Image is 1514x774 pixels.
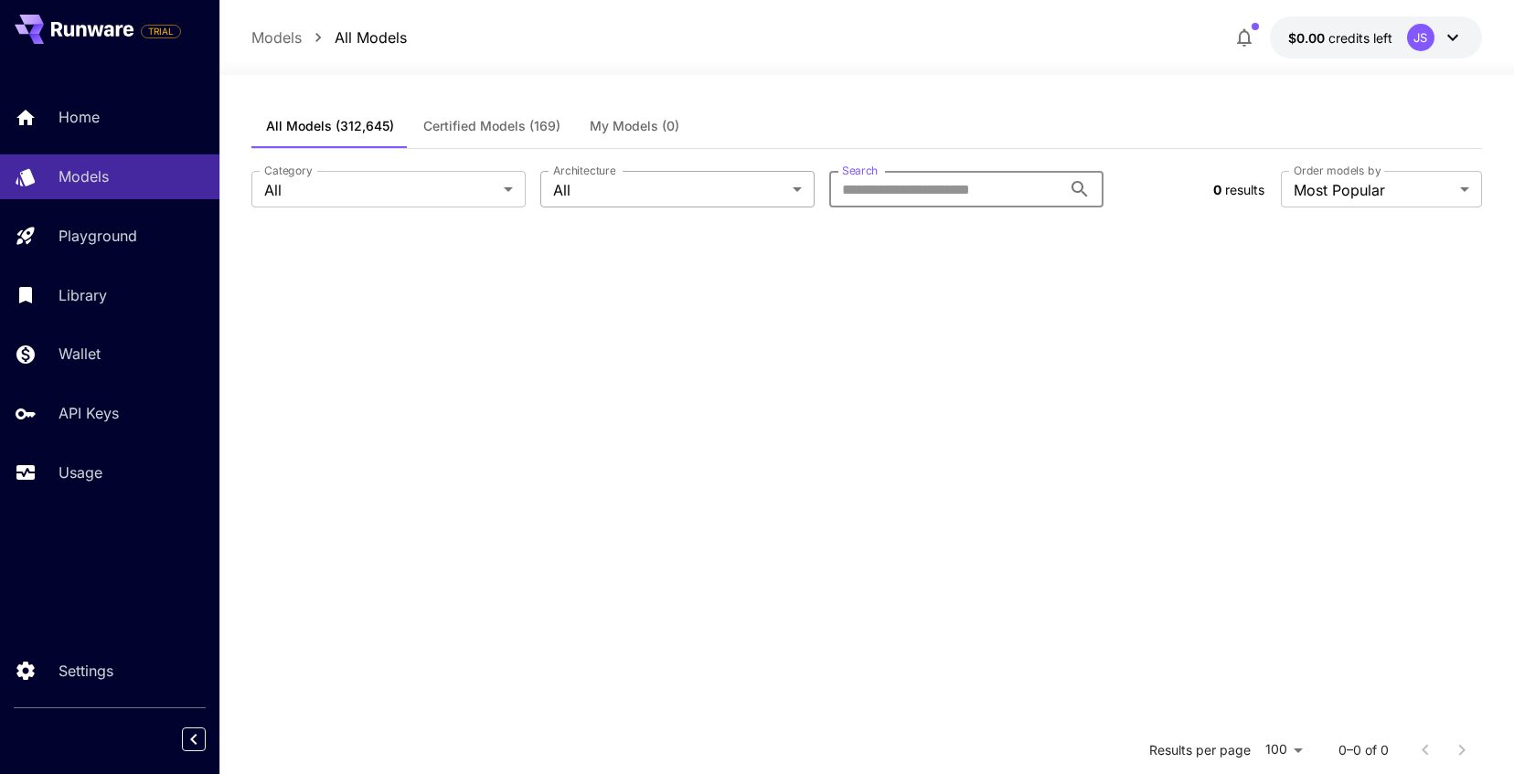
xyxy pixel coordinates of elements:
[1258,737,1309,763] div: 100
[1288,28,1392,48] div: $0.00
[59,284,107,306] p: Library
[1149,741,1251,759] p: Results per page
[182,727,206,751] button: Collapse sidebar
[264,163,313,178] label: Category
[141,20,181,42] span: Add your payment card to enable full platform functionality.
[59,106,100,128] p: Home
[1294,163,1381,178] label: Order models by
[1270,16,1482,58] button: $0.00JS
[59,660,113,682] p: Settings
[142,25,180,38] span: TRIAL
[1328,30,1392,46] span: credits left
[59,402,119,424] p: API Keys
[196,723,219,756] div: Collapse sidebar
[59,225,137,247] p: Playground
[335,27,407,48] a: All Models
[251,27,407,48] nav: breadcrumb
[1288,30,1328,46] span: $0.00
[264,179,496,201] span: All
[1213,182,1221,197] span: 0
[553,163,615,178] label: Architecture
[266,118,394,134] span: All Models (312,645)
[590,118,679,134] span: My Models (0)
[1225,182,1264,197] span: results
[59,461,102,483] p: Usage
[1294,179,1453,201] span: Most Popular
[842,163,878,178] label: Search
[59,165,109,187] p: Models
[1338,741,1389,759] p: 0–0 of 0
[59,343,101,365] p: Wallet
[1407,24,1434,51] div: JS
[553,179,785,201] span: All
[251,27,302,48] a: Models
[423,118,560,134] span: Certified Models (169)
